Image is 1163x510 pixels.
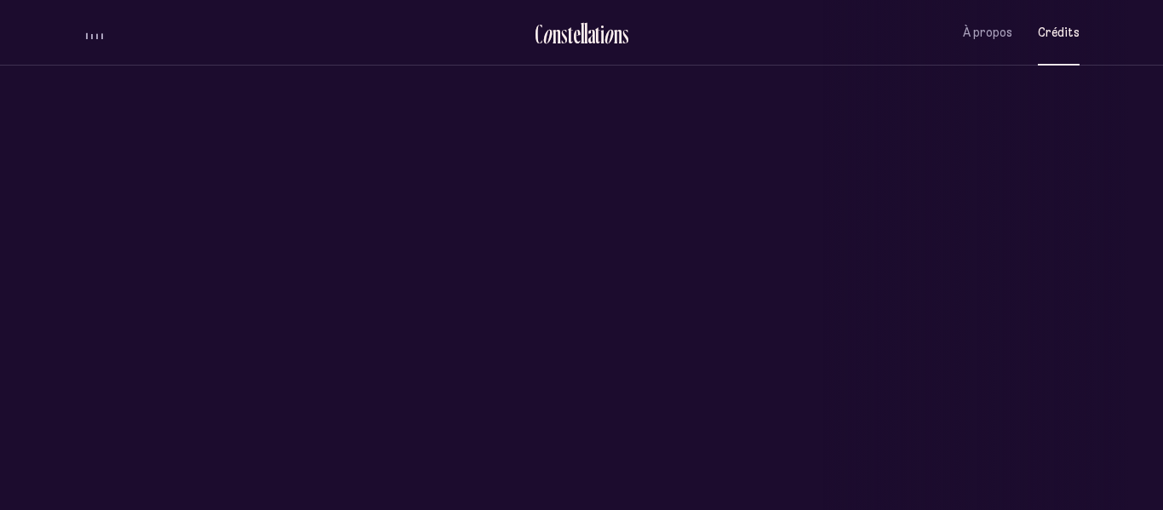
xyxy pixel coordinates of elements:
[584,20,587,48] div: l
[573,20,581,48] div: e
[561,20,568,48] div: s
[595,20,600,48] div: t
[83,24,106,42] button: volume audio
[963,13,1012,53] button: À propos
[568,20,573,48] div: t
[614,20,622,48] div: n
[1038,13,1080,53] button: Crédits
[587,20,595,48] div: a
[581,20,584,48] div: l
[622,20,629,48] div: s
[553,20,561,48] div: n
[963,26,1012,40] span: À propos
[535,20,542,48] div: C
[600,20,604,48] div: i
[542,20,553,48] div: o
[1038,26,1080,40] span: Crédits
[604,20,614,48] div: o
